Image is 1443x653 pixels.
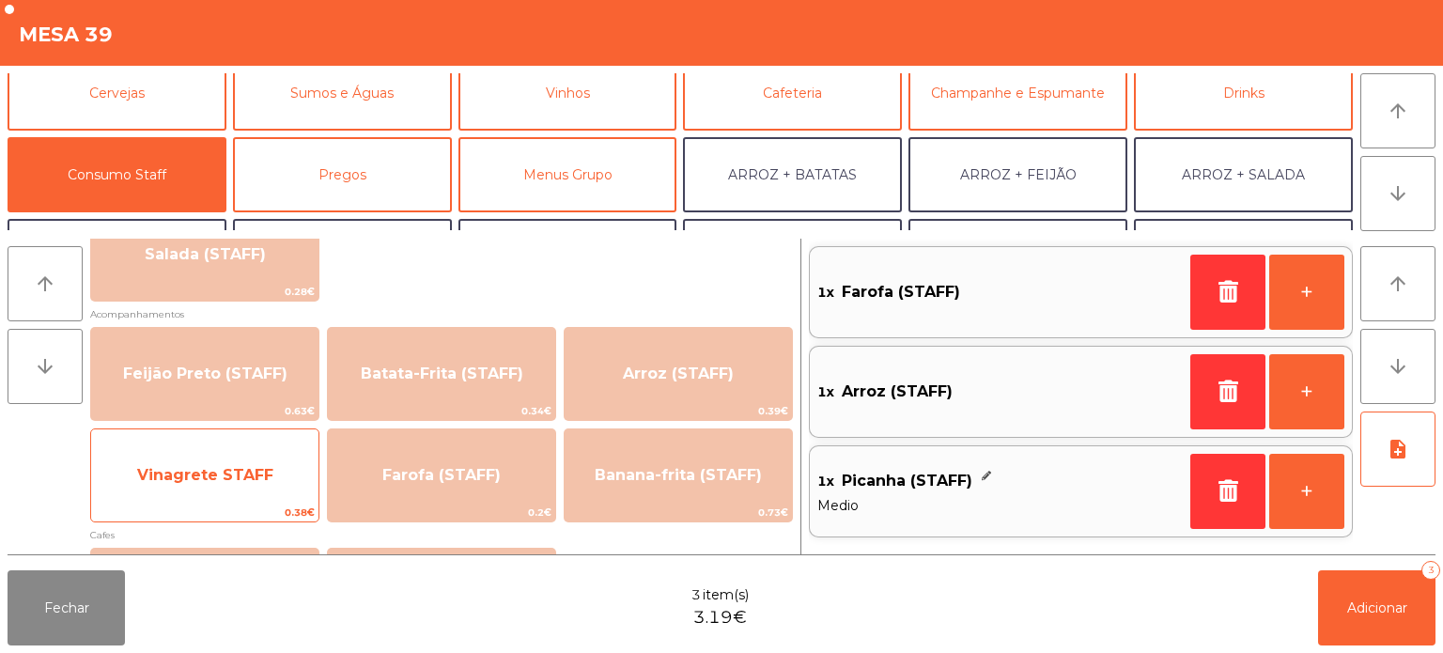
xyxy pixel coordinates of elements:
[328,504,555,521] span: 0.2€
[817,467,834,495] span: 1x
[1387,438,1409,460] i: note_add
[817,378,834,406] span: 1x
[1360,246,1435,321] button: arrow_upward
[908,137,1127,212] button: ARROZ + FEIJÃO
[91,402,318,420] span: 0.63€
[1360,73,1435,148] button: arrow_upward
[8,246,83,321] button: arrow_upward
[595,466,762,484] span: Banana-frita (STAFF)
[565,402,792,420] span: 0.39€
[90,526,793,544] span: Cafes
[1347,599,1407,616] span: Adicionar
[1269,354,1344,429] button: +
[842,278,960,306] span: Farofa (STAFF)
[817,278,834,306] span: 1x
[145,245,266,263] span: Salada (STAFF)
[842,378,953,406] span: Arroz (STAFF)
[1387,272,1409,295] i: arrow_upward
[1269,255,1344,330] button: +
[1387,100,1409,122] i: arrow_upward
[623,365,734,382] span: Arroz (STAFF)
[458,55,677,131] button: Vinhos
[8,55,226,131] button: Cervejas
[1134,137,1353,212] button: ARROZ + SALADA
[908,55,1127,131] button: Champanhe e Espumante
[19,21,113,49] h4: Mesa 39
[233,219,452,294] button: BATATA + FEIJÃO
[233,55,452,131] button: Sumos e Águas
[1360,156,1435,231] button: arrow_downward
[1360,412,1435,487] button: note_add
[1134,219,1353,294] button: FEIJÃO + FEIJÃO
[908,219,1127,294] button: FEIJÃO + SALADA
[233,137,452,212] button: Pregos
[90,305,793,323] span: Acompanhamentos
[1269,454,1344,529] button: +
[361,365,523,382] span: Batata-Frita (STAFF)
[1387,355,1409,378] i: arrow_downward
[328,402,555,420] span: 0.34€
[683,55,902,131] button: Cafeteria
[842,467,972,495] span: Picanha (STAFF)
[458,137,677,212] button: Menus Grupo
[382,466,501,484] span: Farofa (STAFF)
[8,570,125,645] button: Fechar
[1421,561,1440,580] div: 3
[565,504,792,521] span: 0.73€
[1360,329,1435,404] button: arrow_downward
[137,466,273,484] span: Vinagrete STAFF
[693,605,747,630] span: 3.19€
[8,329,83,404] button: arrow_downward
[703,585,749,605] span: item(s)
[1387,182,1409,205] i: arrow_downward
[458,219,677,294] button: BATATA + SALADA
[683,137,902,212] button: ARROZ + BATATAS
[8,219,226,294] button: ARROZ + ARROZ
[34,355,56,378] i: arrow_downward
[691,585,701,605] span: 3
[1134,55,1353,131] button: Drinks
[34,272,56,295] i: arrow_upward
[91,283,318,301] span: 0.28€
[8,137,226,212] button: Consumo Staff
[683,219,902,294] button: BATATA + BATATA
[817,495,1183,516] span: Medio
[1318,570,1435,645] button: Adicionar3
[91,504,318,521] span: 0.38€
[123,365,287,382] span: Feijão Preto (STAFF)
